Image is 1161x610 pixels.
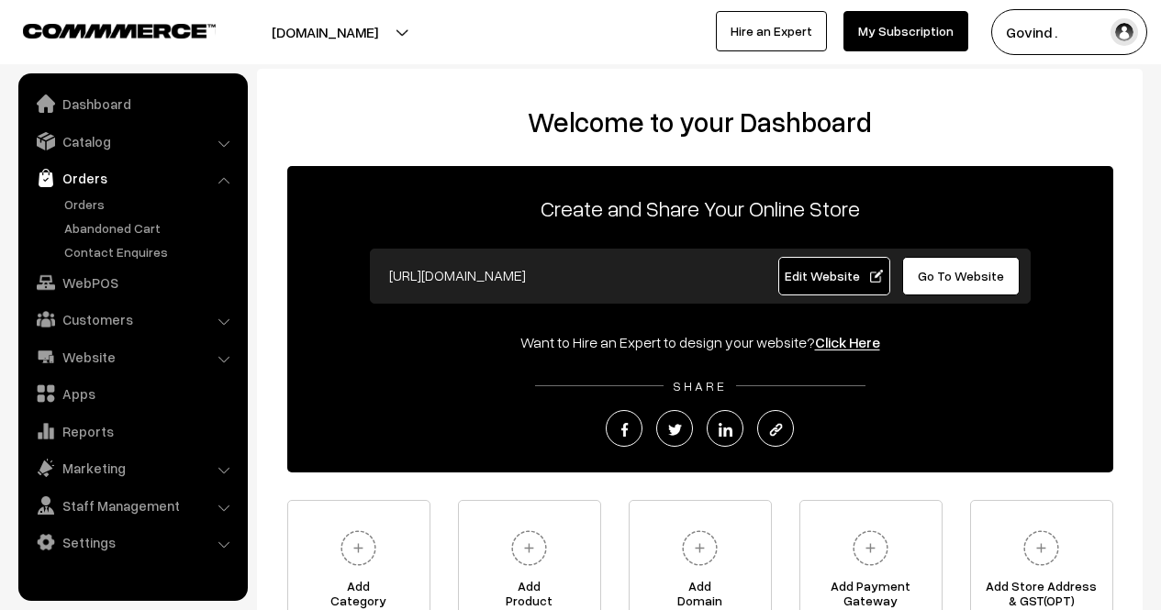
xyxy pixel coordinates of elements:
a: Orders [23,161,241,194]
a: Apps [23,377,241,410]
p: Create and Share Your Online Store [287,192,1113,225]
img: plus.svg [845,523,896,573]
span: Go To Website [918,268,1004,283]
a: Go To Website [902,257,1021,295]
span: Edit Website [785,268,883,283]
a: Marketing [23,451,241,484]
img: plus.svg [333,523,384,573]
a: Dashboard [23,87,241,120]
div: Want to Hire an Expert to design your website? [287,331,1113,353]
a: Abandoned Cart [60,218,241,238]
a: Contact Enquires [60,242,241,261]
img: user [1111,18,1138,46]
img: COMMMERCE [23,24,216,38]
span: SHARE [664,378,736,394]
button: [DOMAIN_NAME] [207,9,442,55]
a: Customers [23,303,241,336]
button: Govind . [991,9,1147,55]
a: Hire an Expert [716,11,827,51]
a: Website [23,340,241,373]
a: Catalog [23,125,241,158]
img: plus.svg [675,523,725,573]
img: plus.svg [504,523,554,573]
a: COMMMERCE [23,18,184,40]
h2: Welcome to your Dashboard [275,105,1124,139]
a: Click Here [815,333,880,351]
a: My Subscription [843,11,968,51]
a: Staff Management [23,489,241,522]
a: Edit Website [778,257,890,295]
a: WebPOS [23,266,241,299]
a: Orders [60,194,241,214]
img: plus.svg [1016,523,1066,573]
a: Settings [23,526,241,559]
a: Reports [23,415,241,448]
